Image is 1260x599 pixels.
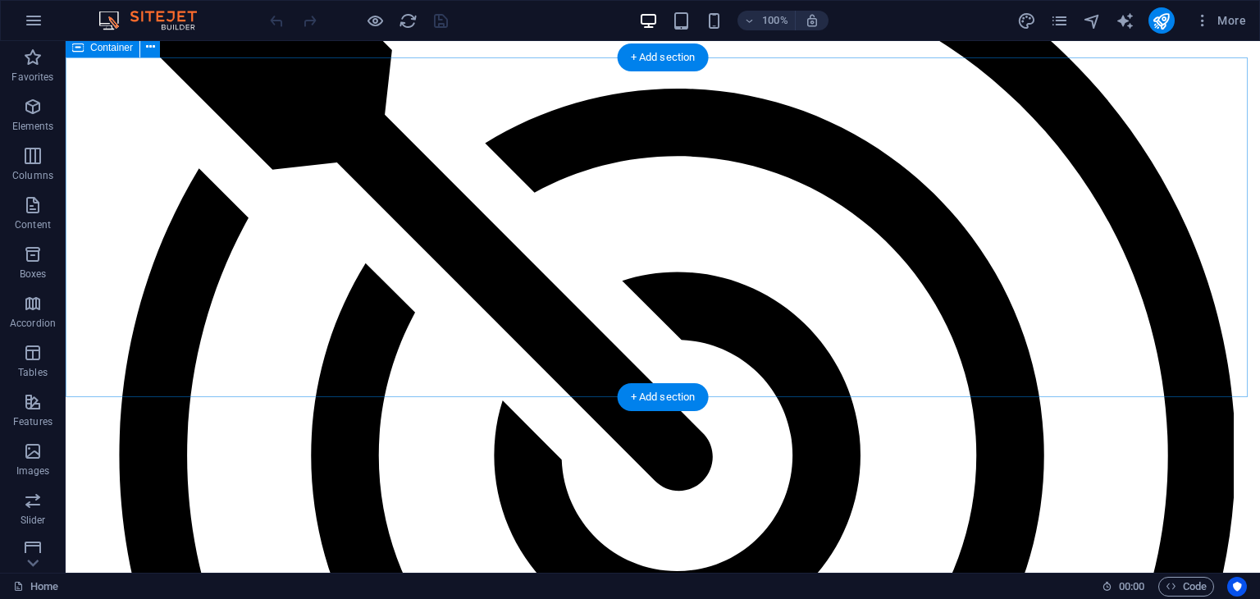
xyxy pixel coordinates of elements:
[1050,11,1070,30] button: pages
[13,577,58,597] a: Click to cancel selection. Double-click to open Pages
[1017,11,1036,30] i: Design (Ctrl+Alt+Y)
[94,11,217,30] img: Editor Logo
[1119,577,1144,597] span: 00 00
[1148,7,1175,34] button: publish
[18,366,48,379] p: Tables
[365,11,385,30] button: Click here to leave preview mode and continue editing
[762,11,788,30] h6: 100%
[12,120,54,133] p: Elements
[1166,577,1207,597] span: Code
[737,11,796,30] button: 100%
[1158,577,1214,597] button: Code
[10,317,56,330] p: Accordion
[1130,580,1133,592] span: :
[1194,12,1246,29] span: More
[1083,11,1102,30] i: Navigator
[1083,11,1102,30] button: navigator
[1050,11,1069,30] i: Pages (Ctrl+Alt+S)
[618,43,709,71] div: + Add section
[1017,11,1037,30] button: design
[16,464,50,478] p: Images
[12,169,53,182] p: Columns
[21,514,46,527] p: Slider
[11,71,53,84] p: Favorites
[1116,11,1135,30] button: text_generator
[618,383,709,411] div: + Add section
[20,267,47,281] p: Boxes
[90,43,133,53] span: Container
[1188,7,1253,34] button: More
[1102,577,1145,597] h6: Session time
[398,11,418,30] button: reload
[805,13,819,28] i: On resize automatically adjust zoom level to fit chosen device.
[1152,11,1171,30] i: Publish
[1116,11,1134,30] i: AI Writer
[1227,577,1247,597] button: Usercentrics
[13,415,52,428] p: Features
[15,218,51,231] p: Content
[399,11,418,30] i: Reload page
